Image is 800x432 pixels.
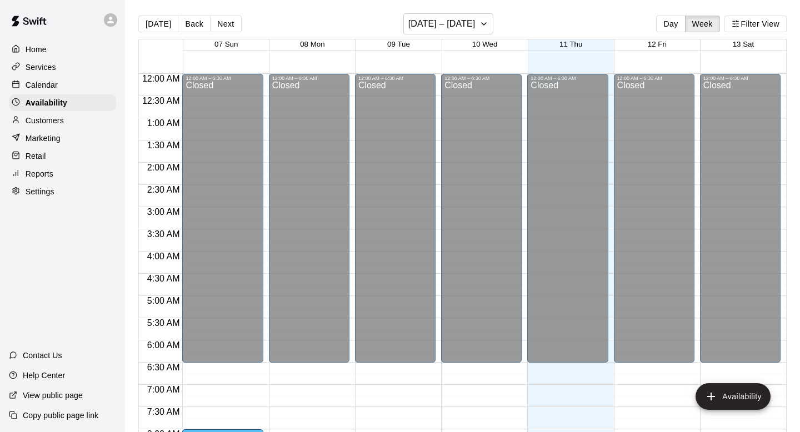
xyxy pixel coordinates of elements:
span: 5:00 AM [144,296,183,305]
button: 10 Wed [472,40,498,48]
div: 12:00 AM – 6:30 AM [444,76,518,81]
p: Contact Us [23,350,62,361]
button: Day [656,16,685,32]
a: Home [9,41,116,58]
button: [DATE] – [DATE] [403,13,494,34]
div: 12:00 AM – 6:30 AM: Closed [614,74,694,363]
p: Settings [26,186,54,197]
div: 12:00 AM – 6:30 AM: Closed [269,74,349,363]
span: 3:30 AM [144,229,183,239]
button: [DATE] [138,16,178,32]
p: Services [26,62,56,73]
button: 07 Sun [214,40,238,48]
p: Calendar [26,79,58,91]
span: 7:00 AM [144,385,183,394]
div: 12:00 AM – 6:30 AM: Closed [441,74,522,363]
a: Reports [9,165,116,182]
div: 12:00 AM – 6:30 AM [531,76,604,81]
button: 11 Thu [559,40,582,48]
span: 12:00 AM [139,74,183,83]
a: Availability [9,94,116,111]
div: Closed [703,81,777,366]
button: add [696,383,771,410]
span: 2:30 AM [144,185,183,194]
button: Back [178,16,211,32]
a: Retail [9,148,116,164]
div: 12:00 AM – 6:30 AM: Closed [355,74,436,363]
span: 5:30 AM [144,318,183,328]
div: 12:00 AM – 6:30 AM [703,76,777,81]
div: 12:00 AM – 6:30 AM: Closed [527,74,608,363]
a: Settings [9,183,116,200]
span: 4:30 AM [144,274,183,283]
div: 12:00 AM – 6:30 AM: Closed [700,74,781,363]
button: 13 Sat [733,40,754,48]
div: 12:00 AM – 6:30 AM [272,76,346,81]
div: Closed [444,81,518,366]
span: 3:00 AM [144,207,183,217]
h6: [DATE] – [DATE] [408,16,476,32]
button: Filter View [724,16,787,32]
a: Services [9,59,116,76]
div: 12:00 AM – 6:30 AM [186,76,259,81]
div: Closed [186,81,259,366]
div: 12:00 AM – 6:30 AM: Closed [182,74,263,363]
p: View public page [23,390,83,401]
span: 4:00 AM [144,252,183,261]
a: Customers [9,112,116,129]
p: Help Center [23,370,65,381]
p: Marketing [26,133,61,144]
a: Calendar [9,77,116,93]
button: Next [210,16,241,32]
span: 12:30 AM [139,96,183,106]
div: 12:00 AM – 6:30 AM [358,76,432,81]
button: 09 Tue [387,40,410,48]
div: Closed [617,81,691,366]
span: 6:00 AM [144,340,183,350]
span: 1:30 AM [144,140,183,150]
div: 12:00 AM – 6:30 AM [617,76,691,81]
div: Closed [272,81,346,366]
button: 08 Mon [300,40,324,48]
p: Availability [26,97,67,108]
a: Marketing [9,130,116,147]
div: Closed [531,81,604,366]
div: Closed [358,81,432,366]
p: Home [26,44,47,55]
p: Retail [26,150,46,162]
span: 6:30 AM [144,363,183,372]
span: 1:00 AM [144,118,183,128]
p: Copy public page link [23,410,98,421]
button: 12 Fri [648,40,667,48]
button: Week [685,16,720,32]
p: Reports [26,168,53,179]
span: 2:00 AM [144,163,183,172]
p: Customers [26,115,64,126]
span: 7:30 AM [144,407,183,416]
